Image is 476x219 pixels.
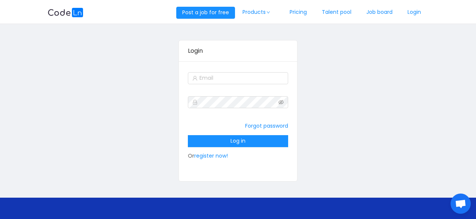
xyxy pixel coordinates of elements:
[194,152,228,159] a: register now!
[192,76,198,81] i: icon: user
[192,100,198,105] i: icon: lock
[188,72,289,84] input: Email
[266,10,271,14] i: icon: down
[188,135,289,147] button: Log in
[48,8,83,17] img: logobg.f302741d.svg
[188,137,289,159] span: Or
[176,9,235,16] a: Post a job for free
[176,7,235,19] button: Post a job for free
[451,194,471,214] div: Open chat
[188,40,289,61] div: Login
[278,100,284,105] i: icon: eye-invisible
[245,122,288,130] a: Forgot password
